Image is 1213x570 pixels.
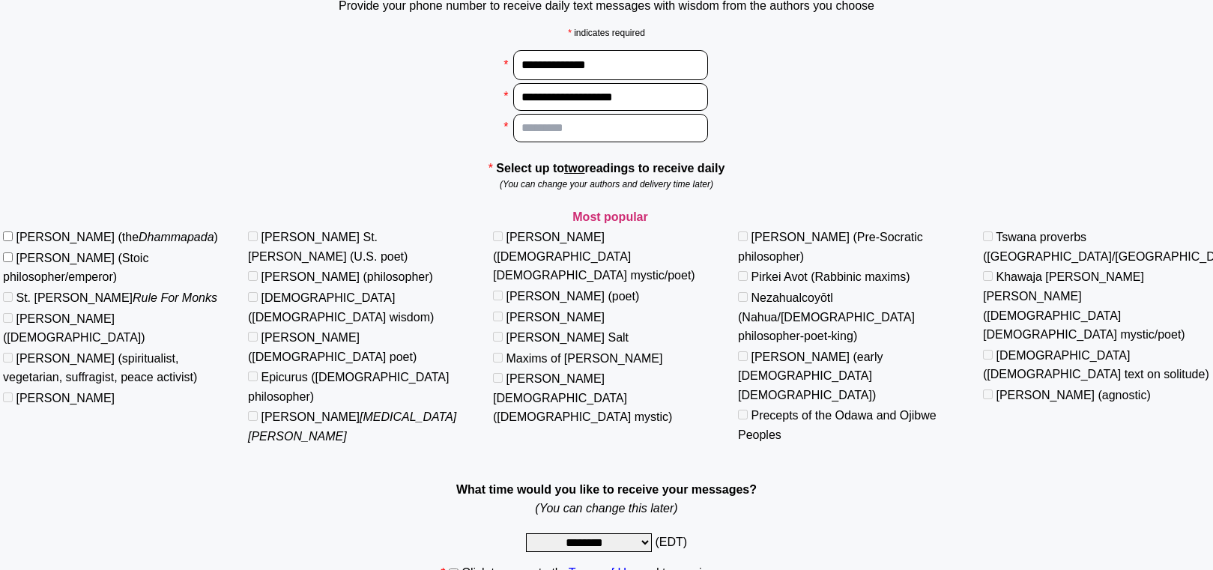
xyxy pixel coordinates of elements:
[248,410,456,443] label: [PERSON_NAME]
[16,392,115,404] label: [PERSON_NAME]
[261,270,432,283] label: [PERSON_NAME] (philosopher)
[751,270,910,283] label: Pirkei Avot (Rabbinic maxims)
[506,290,639,303] label: [PERSON_NAME] (poet)
[3,352,197,384] label: [PERSON_NAME] (spiritualist, vegetarian, suffragist, peace activist)
[248,231,408,263] label: [PERSON_NAME] St. [PERSON_NAME] (U.S. poet)
[738,291,915,342] label: Nezahualcoyōtl (Nahua/[DEMOGRAPHIC_DATA] philosopher-poet-king)
[572,210,647,223] strong: Most popular
[738,351,883,401] label: [PERSON_NAME] (early [DEMOGRAPHIC_DATA] [DEMOGRAPHIC_DATA])
[506,331,629,344] label: [PERSON_NAME] Salt
[574,28,645,38] span: indicates required
[248,371,449,403] label: Epicurus ([DEMOGRAPHIC_DATA] philosopher)
[500,179,713,190] em: (You can change your authors and delivery time later)
[493,231,695,282] label: [PERSON_NAME] ([DEMOGRAPHIC_DATA] [DEMOGRAPHIC_DATA] mystic/poet)
[506,311,605,324] label: [PERSON_NAME]
[496,162,725,175] strong: Select up to readings to receive daily
[248,331,417,363] label: [PERSON_NAME] ([DEMOGRAPHIC_DATA] poet)
[738,409,937,441] label: Precepts of the Odawa and Ojibwe Peoples
[133,291,217,304] em: Rule For Monks
[248,291,434,324] label: [DEMOGRAPHIC_DATA] ([DEMOGRAPHIC_DATA] wisdom)
[139,231,214,243] em: Dhammapada
[506,352,662,365] label: Maxims of [PERSON_NAME]
[983,270,1185,341] label: Khawaja [PERSON_NAME] [PERSON_NAME] ([DEMOGRAPHIC_DATA] [DEMOGRAPHIC_DATA] mystic/poet)
[3,312,145,345] label: [PERSON_NAME] ([DEMOGRAPHIC_DATA])
[16,291,217,304] label: St. [PERSON_NAME]
[996,389,1150,401] label: [PERSON_NAME] (agnostic)
[564,162,585,175] u: two
[16,231,217,243] label: [PERSON_NAME] (the )
[738,231,923,263] label: [PERSON_NAME] (Pre-Socratic philosopher)
[655,536,687,548] span: (EDT)
[493,372,672,423] label: [PERSON_NAME][DEMOGRAPHIC_DATA] ([DEMOGRAPHIC_DATA] mystic)
[456,483,757,496] strong: What time would you like to receive your messages?
[983,349,1209,381] label: [DEMOGRAPHIC_DATA] ([DEMOGRAPHIC_DATA] text on solitude)
[3,252,148,284] label: [PERSON_NAME] (Stoic philosopher/emperor)
[535,502,677,515] em: (You can change this later)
